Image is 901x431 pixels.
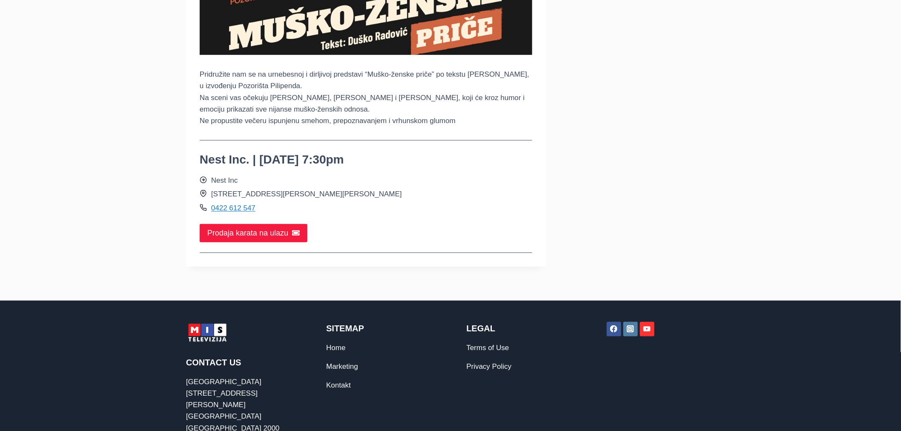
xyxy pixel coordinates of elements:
a: Kontakt [326,381,351,389]
a: YouTube [640,322,654,336]
h2: Nest Inc. | [DATE] 7:30pm [200,151,532,169]
span: Prodaja karata na ulazu [207,227,288,239]
span: [STREET_ADDRESS][PERSON_NAME][PERSON_NAME] [211,188,402,200]
h2: Legal [467,322,575,335]
a: Facebook [607,322,621,336]
h2: Sitemap [326,322,434,335]
a: Home [326,344,345,352]
span: Nest Inc [211,175,238,186]
a: 0422 612 547 [211,204,255,212]
a: Instagram [623,322,638,336]
a: Terms of Use [467,344,509,352]
h2: Contact Us [186,356,294,369]
p: Pridružite nam se na urnebesnoj i dirljivoj predstavi “Muško-ženske priče” po tekstu [PERSON_NAME... [200,69,532,126]
a: Marketing [326,362,358,371]
a: Privacy Policy [467,362,512,371]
